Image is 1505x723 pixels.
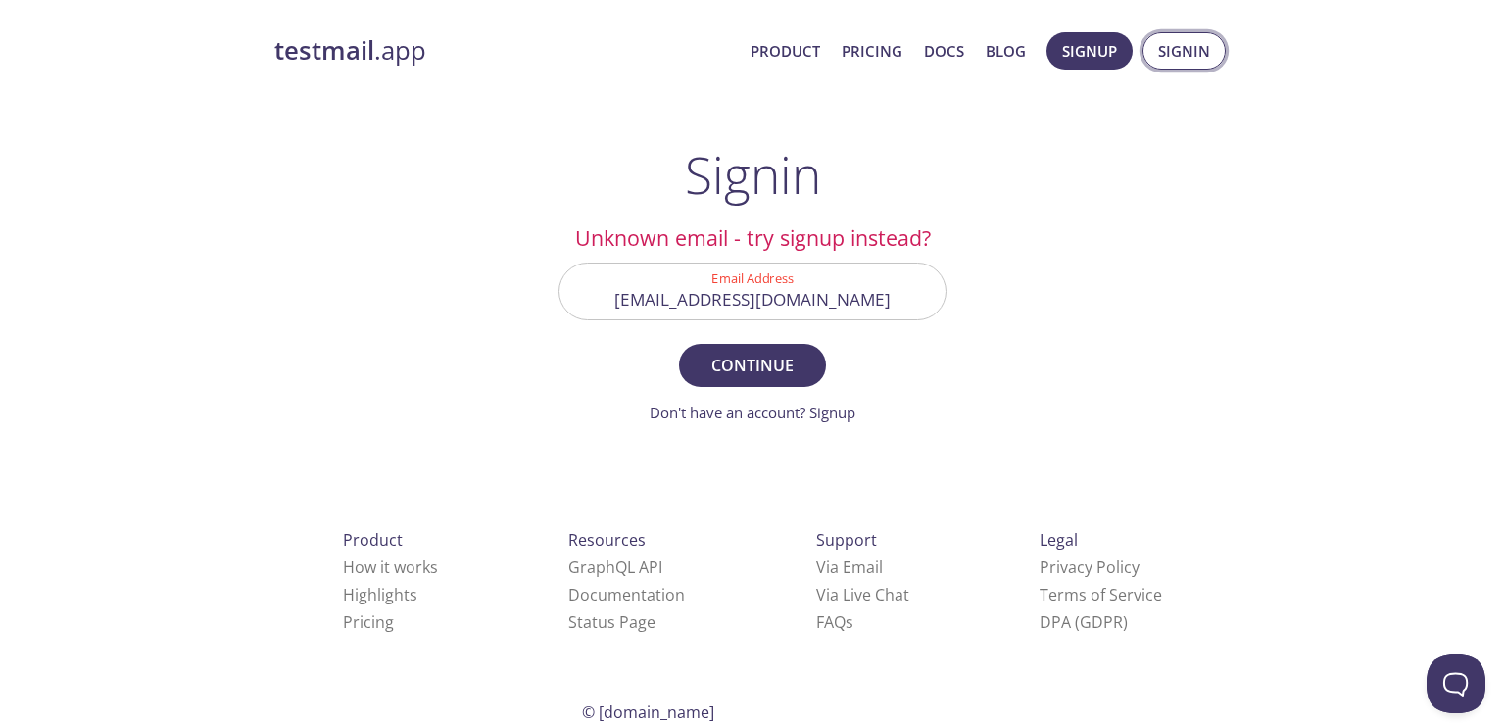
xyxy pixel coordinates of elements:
[1062,38,1117,64] span: Signup
[701,352,804,379] span: Continue
[842,38,902,64] a: Pricing
[1427,654,1485,713] iframe: Help Scout Beacon - Open
[816,584,909,605] a: Via Live Chat
[558,221,947,255] h2: Unknown email - try signup instead?
[816,611,853,633] a: FAQ
[343,529,403,551] span: Product
[568,584,685,605] a: Documentation
[274,33,374,68] strong: testmail
[924,38,964,64] a: Docs
[1040,584,1162,605] a: Terms of Service
[650,403,855,422] a: Don't have an account? Signup
[568,611,655,633] a: Status Page
[568,556,662,578] a: GraphQL API
[1046,32,1133,70] button: Signup
[343,556,438,578] a: How it works
[1040,556,1140,578] a: Privacy Policy
[986,38,1026,64] a: Blog
[1040,611,1128,633] a: DPA (GDPR)
[679,344,826,387] button: Continue
[274,34,735,68] a: testmail.app
[1142,32,1226,70] button: Signin
[343,584,417,605] a: Highlights
[568,529,646,551] span: Resources
[751,38,820,64] a: Product
[582,701,714,723] span: © [DOMAIN_NAME]
[846,611,853,633] span: s
[685,145,821,204] h1: Signin
[816,529,877,551] span: Support
[343,611,394,633] a: Pricing
[816,556,883,578] a: Via Email
[1040,529,1078,551] span: Legal
[1158,38,1210,64] span: Signin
